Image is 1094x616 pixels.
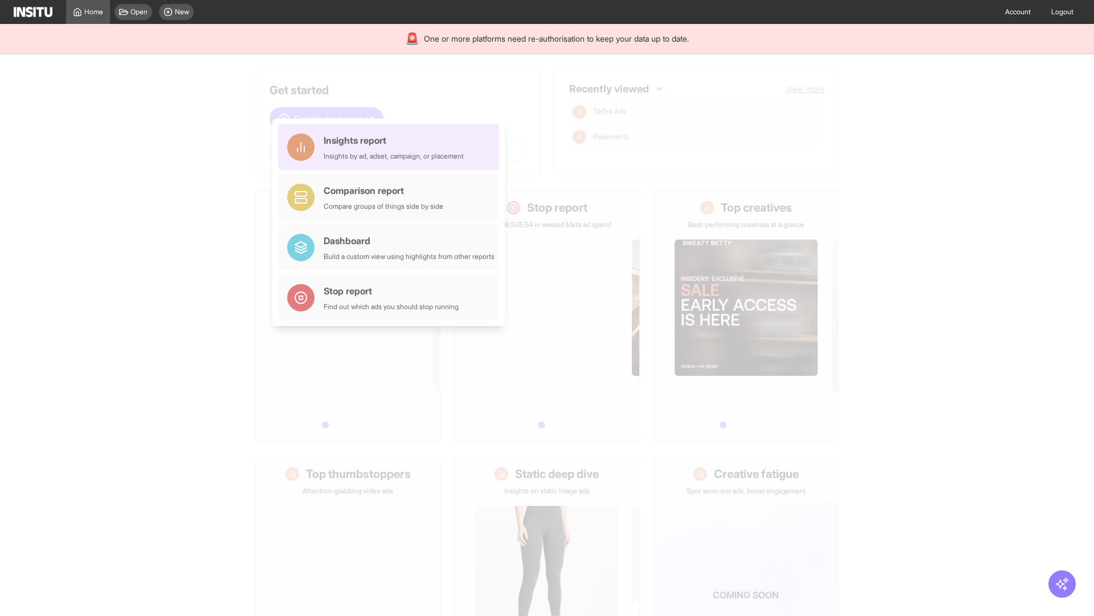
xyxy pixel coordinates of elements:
div: Build a custom view using highlights from other reports [324,252,495,261]
span: Open [130,7,148,17]
img: Logo [14,7,52,17]
div: Comparison report [324,184,443,197]
div: Stop report [324,284,459,298]
span: New [175,7,189,17]
div: Compare groups of things side by side [324,202,443,211]
span: One or more platforms need re-authorisation to keep your data up to date. [424,33,689,44]
span: Home [84,7,103,17]
div: Insights by ad, adset, campaign, or placement [324,152,464,161]
div: Find out which ads you should stop running [324,302,459,311]
div: Dashboard [324,234,495,248]
div: 🚨 [405,31,419,47]
div: Insights report [324,133,464,147]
